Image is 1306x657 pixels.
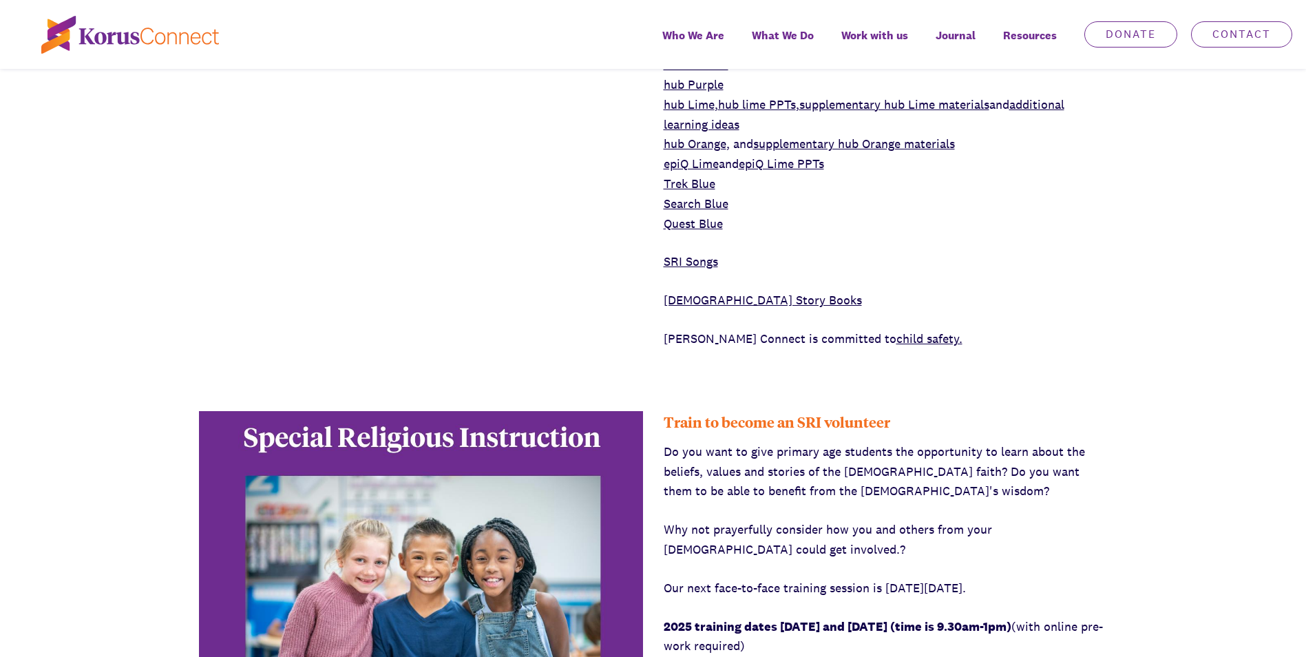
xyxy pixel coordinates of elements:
strong: 2025 training dates [DATE] and [DATE] (time is 9.30am-1pm) [664,618,1011,634]
p: (with online pre-work required) [664,617,1108,657]
a: Journal [922,19,989,69]
a: hub lime PPTs [718,96,796,112]
span: Who We Are [662,25,724,45]
a: Trek Blue [664,176,715,191]
p: Do you want to give primary age students the opportunity to learn about the beliefs, values and s... [664,442,1108,501]
span: Journal [936,25,976,45]
a: Work with us [828,19,922,69]
a: Donate [1084,21,1177,48]
a: Search Blue [664,196,728,211]
a: hub Orange [664,136,726,152]
a: epiQ Lime [664,156,719,171]
a: Quest Blue [664,216,723,231]
img: korus-connect%2Fc5177985-88d5-491d-9cd7-4a1febad1357_logo.svg [41,16,219,54]
p: [PERSON_NAME] Connect is committed to [664,329,1108,349]
span: What We Do [752,25,814,45]
p: , , and , and and [664,55,1108,233]
div: Train to become an SRI volunteer [664,411,1108,432]
p: Our next face-to-face training session is [DATE][DATE]. [664,578,1108,598]
p: Why not prayerfully consider how you and others from your [DEMOGRAPHIC_DATA] could get involved.? [664,520,1108,560]
a: hub Purple [664,76,724,92]
div: Resources [989,19,1071,69]
a: Contact [1191,21,1292,48]
a: child safety. [896,331,962,346]
a: [DEMOGRAPHIC_DATA] Story Books [664,292,862,308]
a: Who We Are [649,19,738,69]
a: hub Lime [664,96,715,112]
span: Work with us [841,25,908,45]
a: supplementary hub Lime materials [799,96,989,112]
a: additional learning ideas [664,96,1064,132]
a: supplementary hub Orange materials [753,136,955,152]
a: epiQ Lime PPTs [739,156,824,171]
a: What We Do [738,19,828,69]
a: SRI Songs [664,253,718,269]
